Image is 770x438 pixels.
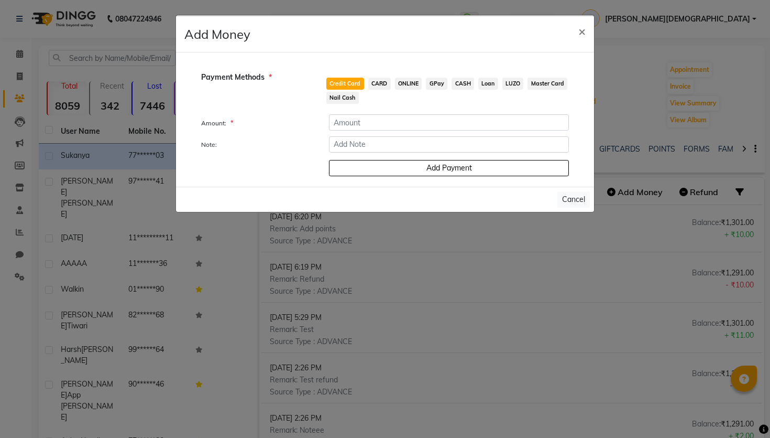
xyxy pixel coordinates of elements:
h4: Add Money [184,25,250,44]
label: Amount: [193,119,321,128]
span: CASH [452,78,474,90]
span: Nail Cash [326,92,359,104]
input: Add Note [329,136,569,153]
button: Close [570,16,594,46]
span: GPay [426,78,447,90]
span: Credit Card [326,78,364,90]
span: CARD [368,78,391,90]
span: Payment Methods [201,72,272,83]
span: Master Card [527,78,567,90]
span: × [578,23,586,39]
input: Amount [329,114,569,131]
span: ONLINE [395,78,422,90]
span: LUZO [502,78,524,90]
label: Note: [193,140,321,149]
span: Loan [478,78,498,90]
button: Cancel [557,191,590,208]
